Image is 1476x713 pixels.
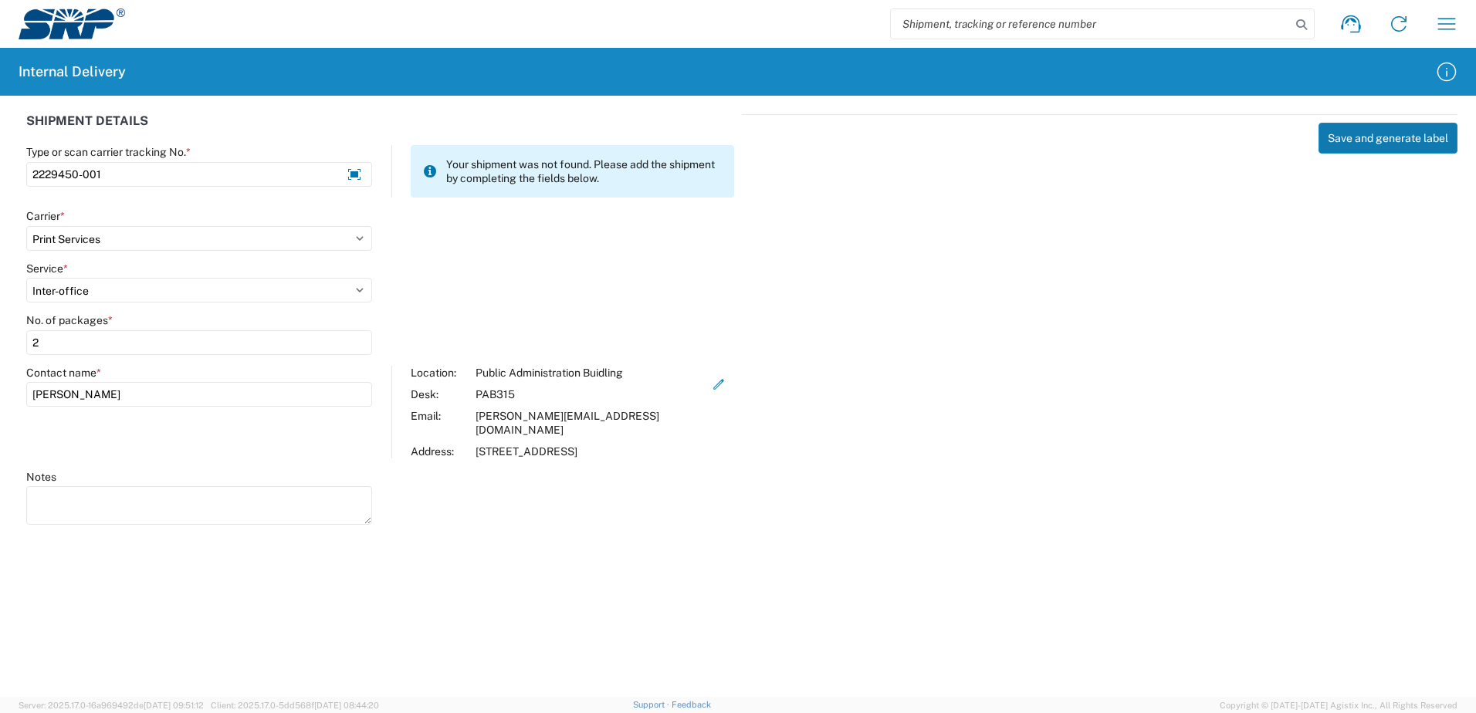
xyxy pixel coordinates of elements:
div: Public Administration Buidling [476,366,703,380]
span: Your shipment was not found. Please add the shipment by completing the fields below. [446,157,722,185]
label: Type or scan carrier tracking No. [26,145,191,159]
label: Carrier [26,209,65,223]
label: Notes [26,470,56,484]
label: Contact name [26,366,101,380]
div: [PERSON_NAME][EMAIL_ADDRESS][DOMAIN_NAME] [476,409,703,437]
span: Copyright © [DATE]-[DATE] Agistix Inc., All Rights Reserved [1220,698,1457,712]
input: Shipment, tracking or reference number [891,9,1291,39]
span: [DATE] 08:44:20 [314,701,379,710]
span: [DATE] 09:51:12 [144,701,204,710]
div: SHIPMENT DETAILS [26,114,734,145]
button: Save and generate label [1319,123,1457,154]
label: Service [26,262,68,275]
div: Location: [411,366,468,380]
h2: Internal Delivery [19,63,126,81]
span: Client: 2025.17.0-5dd568f [211,701,379,710]
div: Desk: [411,387,468,401]
div: Email: [411,409,468,437]
div: [STREET_ADDRESS] [476,444,703,458]
div: PAB315 [476,387,703,401]
div: Address: [411,444,468,458]
img: srp [19,8,125,39]
span: Server: 2025.17.0-16a969492de [19,701,204,710]
label: No. of packages [26,313,113,327]
a: Feedback [672,700,711,709]
a: Support [633,700,672,709]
